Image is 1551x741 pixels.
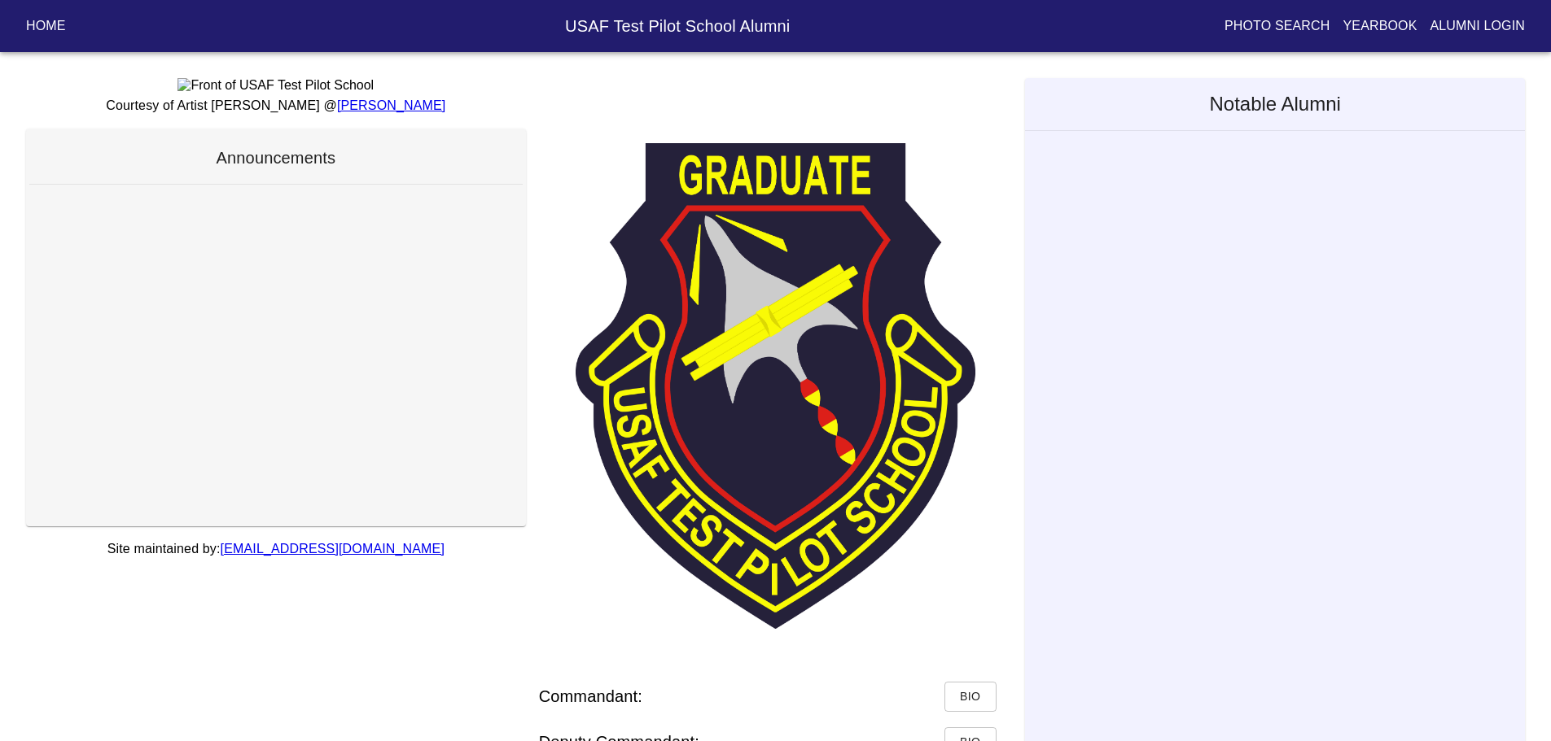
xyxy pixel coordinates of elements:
p: Photo Search [1225,16,1330,36]
h6: Announcements [29,145,523,171]
h6: USAF Test Pilot School Alumni [190,13,1166,39]
p: Courtesy of Artist [PERSON_NAME] @ [26,96,526,116]
button: Alumni Login [1424,11,1532,41]
a: [EMAIL_ADDRESS][DOMAIN_NAME] [221,542,445,556]
a: [PERSON_NAME] [337,98,446,112]
button: Photo Search [1218,11,1337,41]
p: Yearbook [1343,16,1417,36]
img: Front of USAF Test Pilot School [177,78,374,93]
span: Bio [957,687,984,707]
button: Yearbook [1336,11,1423,41]
h6: Commandant: [539,683,642,709]
button: Bio [944,682,997,712]
p: Site maintained by: [26,539,526,559]
img: TPS Patch [576,143,975,629]
p: Alumni Login [1431,16,1526,36]
h5: Notable Alumni [1025,78,1525,130]
button: Home [20,11,72,41]
p: Home [26,16,66,36]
